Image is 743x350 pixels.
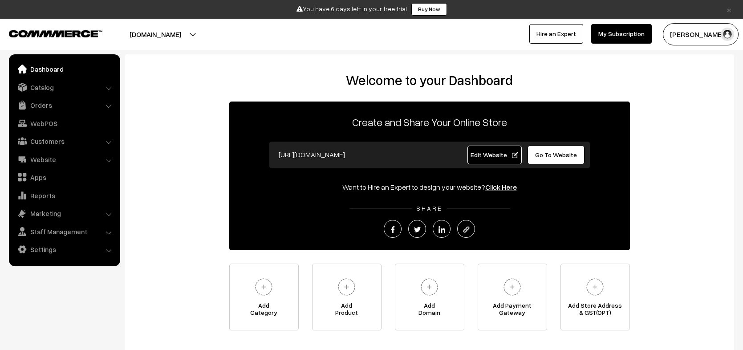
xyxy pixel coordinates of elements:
a: Marketing [11,205,117,221]
a: Dashboard [11,61,117,77]
p: Create and Share Your Online Store [229,114,630,130]
img: plus.svg [417,275,442,299]
a: WebPOS [11,115,117,131]
a: Catalog [11,79,117,95]
a: AddProduct [312,264,382,330]
span: Edit Website [471,151,518,159]
a: Go To Website [528,146,585,164]
img: COMMMERCE [9,30,102,37]
img: plus.svg [500,275,524,299]
a: COMMMERCE [9,28,87,38]
span: Add Product [313,302,381,320]
a: AddDomain [395,264,464,330]
a: Buy Now [411,3,447,16]
img: plus.svg [583,275,607,299]
a: Edit Website [467,146,522,164]
h2: Welcome to your Dashboard [134,72,725,88]
a: Staff Management [11,224,117,240]
a: Add Store Address& GST(OPT) [560,264,630,330]
button: [DOMAIN_NAME] [98,23,212,45]
a: Hire an Expert [529,24,583,44]
a: Add PaymentGateway [478,264,547,330]
span: Add Payment Gateway [478,302,547,320]
div: Want to Hire an Expert to design your website? [229,182,630,192]
img: plus.svg [252,275,276,299]
a: Settings [11,241,117,257]
a: AddCategory [229,264,299,330]
a: My Subscription [591,24,652,44]
span: Add Domain [395,302,464,320]
a: Orders [11,97,117,113]
a: × [723,4,735,15]
button: [PERSON_NAME] [663,23,739,45]
a: Website [11,151,117,167]
a: Apps [11,169,117,185]
img: user [721,28,734,41]
span: Go To Website [535,151,577,159]
a: Reports [11,187,117,203]
span: Add Category [230,302,298,320]
span: SHARE [412,204,447,212]
a: Customers [11,133,117,149]
div: You have 6 days left in your free trial [3,3,740,16]
span: Add Store Address & GST(OPT) [561,302,629,320]
a: Click Here [485,183,517,191]
img: plus.svg [334,275,359,299]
